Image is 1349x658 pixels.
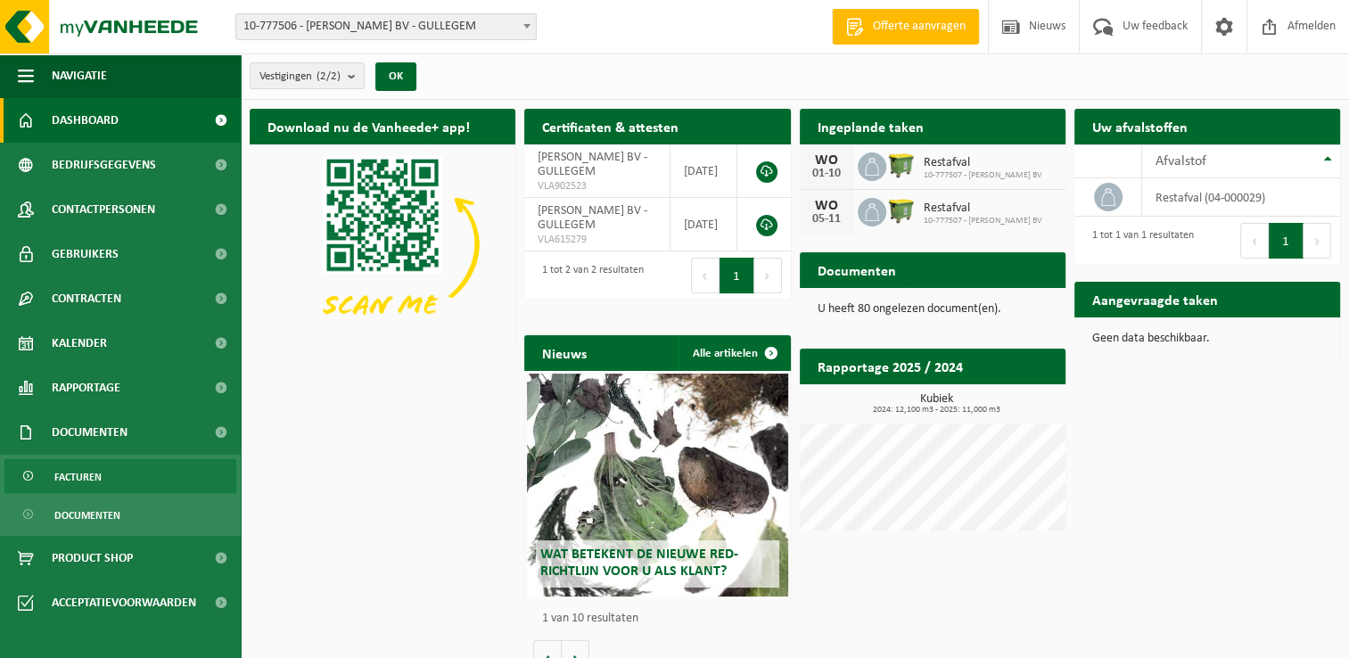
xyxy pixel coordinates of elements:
h2: Rapportage 2025 / 2024 [800,349,981,383]
span: Facturen [54,460,102,494]
span: VLA902523 [538,179,656,193]
div: 1 tot 1 van 1 resultaten [1083,221,1194,260]
a: Documenten [4,498,236,531]
span: Contracten [52,276,121,321]
span: Product Shop [52,536,133,580]
p: 1 van 10 resultaten [542,613,781,625]
img: WB-1100-HPE-GN-50 [886,195,917,226]
span: VLA615279 [538,233,656,247]
span: 10-777507 - [PERSON_NAME] BV [924,170,1042,181]
span: Rapportage [52,366,120,410]
span: Documenten [52,410,127,455]
span: [PERSON_NAME] BV - GULLEGEM [538,151,647,178]
button: Next [1304,223,1331,259]
a: Bekijk rapportage [933,383,1064,419]
span: [PERSON_NAME] BV - GULLEGEM [538,204,647,232]
a: Facturen [4,459,236,493]
td: [DATE] [670,144,738,198]
span: Contactpersonen [52,187,155,232]
div: WO [809,153,844,168]
h2: Download nu de Vanheede+ app! [250,109,488,144]
span: Vestigingen [259,63,341,90]
td: [DATE] [670,198,738,251]
span: Restafval [924,156,1042,170]
h2: Uw afvalstoffen [1074,109,1205,144]
button: OK [375,62,416,91]
span: Navigatie [52,53,107,98]
p: Geen data beschikbaar. [1092,333,1322,345]
span: 10-777507 - [PERSON_NAME] BV [924,216,1042,226]
div: 05-11 [809,213,844,226]
span: Kalender [52,321,107,366]
count: (2/2) [317,70,341,82]
span: 10-777506 - MAARTEN BAEKELANDT BV - GULLEGEM [236,14,536,39]
button: Previous [691,258,720,293]
span: 10-777506 - MAARTEN BAEKELANDT BV - GULLEGEM [235,13,537,40]
span: Gebruikers [52,232,119,276]
button: 1 [1269,223,1304,259]
span: Wat betekent de nieuwe RED-richtlijn voor u als klant? [540,547,738,579]
h2: Ingeplande taken [800,109,942,144]
a: Alle artikelen [679,335,789,371]
h2: Nieuws [524,335,605,370]
span: Afvalstof [1156,154,1206,169]
div: WO [809,199,844,213]
button: Vestigingen(2/2) [250,62,365,89]
button: Previous [1240,223,1269,259]
img: Download de VHEPlus App [250,144,515,344]
h2: Documenten [800,252,914,287]
span: Acceptatievoorwaarden [52,580,196,625]
p: U heeft 80 ongelezen document(en). [818,303,1048,316]
span: 2024: 12,100 m3 - 2025: 11,000 m3 [809,406,1065,415]
span: Dashboard [52,98,119,143]
button: Next [754,258,782,293]
h2: Aangevraagde taken [1074,282,1236,317]
img: WB-1100-HPE-GN-50 [886,150,917,180]
a: Wat betekent de nieuwe RED-richtlijn voor u als klant? [527,374,787,596]
span: Documenten [54,498,120,532]
h2: Certificaten & attesten [524,109,696,144]
span: Bedrijfsgegevens [52,143,156,187]
td: restafval (04-000029) [1142,178,1340,217]
div: 1 tot 2 van 2 resultaten [533,256,644,295]
span: Offerte aanvragen [868,18,970,36]
button: 1 [720,258,754,293]
a: Offerte aanvragen [832,9,979,45]
div: 01-10 [809,168,844,180]
span: Restafval [924,202,1042,216]
h3: Kubiek [809,393,1065,415]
